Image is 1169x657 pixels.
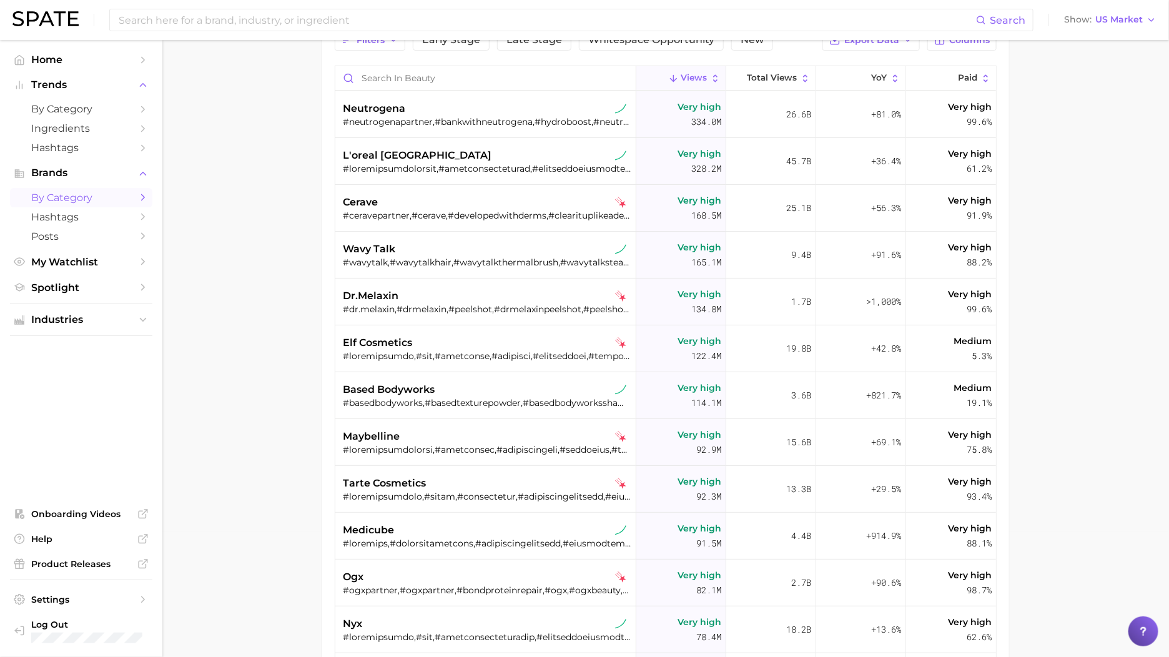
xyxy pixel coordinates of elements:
span: Very high [948,568,992,583]
span: Show [1064,16,1092,23]
span: +91.6% [871,247,901,262]
span: Total Views [747,73,797,83]
span: 5.3% [972,348,992,363]
span: 165.1m [691,255,721,270]
span: Very high [678,427,721,442]
span: ogx [343,570,363,585]
span: 45.7b [786,154,811,169]
span: Onboarding Videos [31,508,131,520]
span: 82.1m [696,583,721,598]
div: #loremipsumdolo,#sitam,#consectetur,#adipiscingelitsedd,#eiusmodtemporincididuntu,#laboreetdolore... [343,491,631,502]
span: Late Stage [506,35,562,45]
span: based bodyworks [343,382,435,397]
span: >1,000% [866,295,901,307]
span: +821.7% [866,388,901,403]
span: Very high [678,99,721,114]
div: #basedbodyworks,#basedtexturepowder,#basedbodyworksshampoo,#basedbodyworksconditioner,#basedbodyw... [343,397,631,408]
span: Very high [678,333,721,348]
span: Search [990,14,1025,26]
a: Log out. Currently logged in with e-mail addison@spate.nyc. [10,615,152,648]
button: tarte cosmeticstiktok falling star#loremipsumdolo,#sitam,#consectetur,#adipiscingelitsedd,#eiusmo... [335,466,996,513]
span: 91.5m [696,536,721,551]
span: 75.8% [967,442,992,457]
span: 93.4% [967,489,992,504]
button: Brands [10,164,152,182]
a: Product Releases [10,555,152,573]
span: +56.3% [871,200,901,215]
div: #dr.melaxin,#drmelaxin,#peelshot,#drmelaxinpeelshot,#peelshotglow,#drmelaxinriceserum,#drmelaxinl... [343,304,631,315]
img: tiktok sustained riser [615,384,626,395]
a: Hashtags [10,138,152,157]
a: by Category [10,99,152,119]
span: Export Data [844,35,899,46]
img: tiktok falling star [615,197,626,208]
button: dr.melaxintiktok falling star#dr.melaxin,#drmelaxin,#peelshot,#drmelaxinpeelshot,#peelshotglow,#d... [335,279,996,325]
span: 62.6% [967,630,992,645]
span: Columns [949,35,990,46]
span: Very high [948,474,992,489]
span: Medium [954,333,992,348]
span: 2.7b [791,575,811,590]
span: 134.8m [691,302,721,317]
span: 13.3b [786,482,811,496]
span: 9.4b [791,247,811,262]
span: Early Stage [422,35,480,45]
button: Filters [335,29,405,51]
span: 3.6b [791,388,811,403]
span: Very high [678,380,721,395]
span: Filters [357,35,385,46]
span: 19.1% [967,395,992,410]
span: elf cosmetics [343,335,412,350]
span: Very high [678,240,721,255]
div: #loremipsumdo,#sit,#ametconse,#adipisci,#elitseddoei,#temporincididuntutlaboree,#dolorema,#aliqua... [343,350,631,362]
button: elf cosmeticstiktok falling star#loremipsumdo,#sit,#ametconse,#adipisci,#elitseddoei,#temporincid... [335,325,996,372]
a: Ingredients [10,119,152,138]
span: +13.6% [871,622,901,637]
span: Hashtags [31,142,131,154]
a: by Category [10,188,152,207]
div: #loremipsumdolorsit,#ametconsecteturad,#elitseddoeiusmodtem,#i'utlaboreet,#doloremagna,#aliquaeni... [343,163,631,174]
span: 114.1m [691,395,721,410]
img: SPATE [12,11,79,26]
button: l'oreal [GEOGRAPHIC_DATA]tiktok sustained riser#loremipsumdolorsit,#ametconsecteturad,#elitseddoe... [335,138,996,185]
a: Spotlight [10,278,152,297]
span: Very high [678,521,721,536]
span: Posts [31,230,131,242]
button: Industries [10,310,152,329]
span: 92.9m [696,442,721,457]
a: Posts [10,227,152,246]
span: Hashtags [31,211,131,223]
button: nyxtiktok sustained riser#loremipsumdo,#sit,#ametconsecteturadip,#elitseddoeiusmodtempo,#incididu... [335,606,996,653]
span: neutrogena [343,101,405,116]
button: medicubetiktok sustained riser#loremips,#dolorsitametcons,#adipiscingelitsedd,#eiusmodtemporin,#u... [335,513,996,560]
span: 19.8b [786,341,811,356]
button: wavy talktiktok sustained riser#wavytalk,#wavytalkhair,#wavytalkthermalbrush,#wavytalksteamlinepr... [335,232,996,279]
span: +29.5% [871,482,901,496]
span: 15.6b [786,435,811,450]
img: tiktok sustained riser [615,244,626,255]
a: My Watchlist [10,252,152,272]
span: 92.3m [696,489,721,504]
button: Total Views [726,66,816,91]
span: 18.2b [786,622,811,637]
span: +914.9% [866,528,901,543]
button: Trends [10,76,152,94]
span: Very high [678,193,721,208]
span: Paid [959,73,978,83]
span: 122.4m [691,348,721,363]
div: #loremips,#dolorsitametcons,#adipiscingelitsedd,#eiusmodtemporin,#utlaboreetdolore,#magnaaliquae,... [343,538,631,549]
span: 4.4b [791,528,811,543]
span: 99.6% [967,114,992,129]
img: tiktok sustained riser [615,618,626,630]
span: 25.1b [786,200,811,215]
span: Help [31,533,131,545]
span: 98.7% [967,583,992,598]
span: cerave [343,195,378,210]
input: Search in beauty [335,66,636,90]
button: ceravetiktok falling star#ceravepartner,#cerave,#developedwithderms,#clearituplikeaderm,#ceravesk... [335,185,996,232]
span: dr.melaxin [343,289,398,304]
span: Very high [678,146,721,161]
span: tarte cosmetics [343,476,426,491]
span: Very high [948,521,992,536]
span: medicube [343,523,394,538]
